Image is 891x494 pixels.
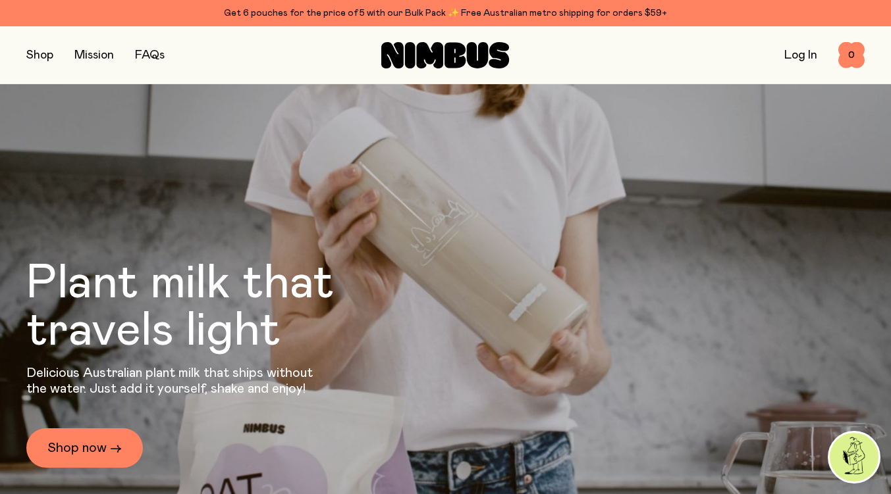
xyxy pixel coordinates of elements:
[26,5,865,21] div: Get 6 pouches for the price of 5 with our Bulk Pack ✨ Free Australian metro shipping for orders $59+
[74,49,114,61] a: Mission
[135,49,165,61] a: FAQs
[26,428,143,468] a: Shop now →
[830,433,878,482] img: agent
[26,260,406,355] h1: Plant milk that travels light
[784,49,817,61] a: Log In
[26,365,321,397] p: Delicious Australian plant milk that ships without the water. Just add it yourself, shake and enjoy!
[838,42,865,68] button: 0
